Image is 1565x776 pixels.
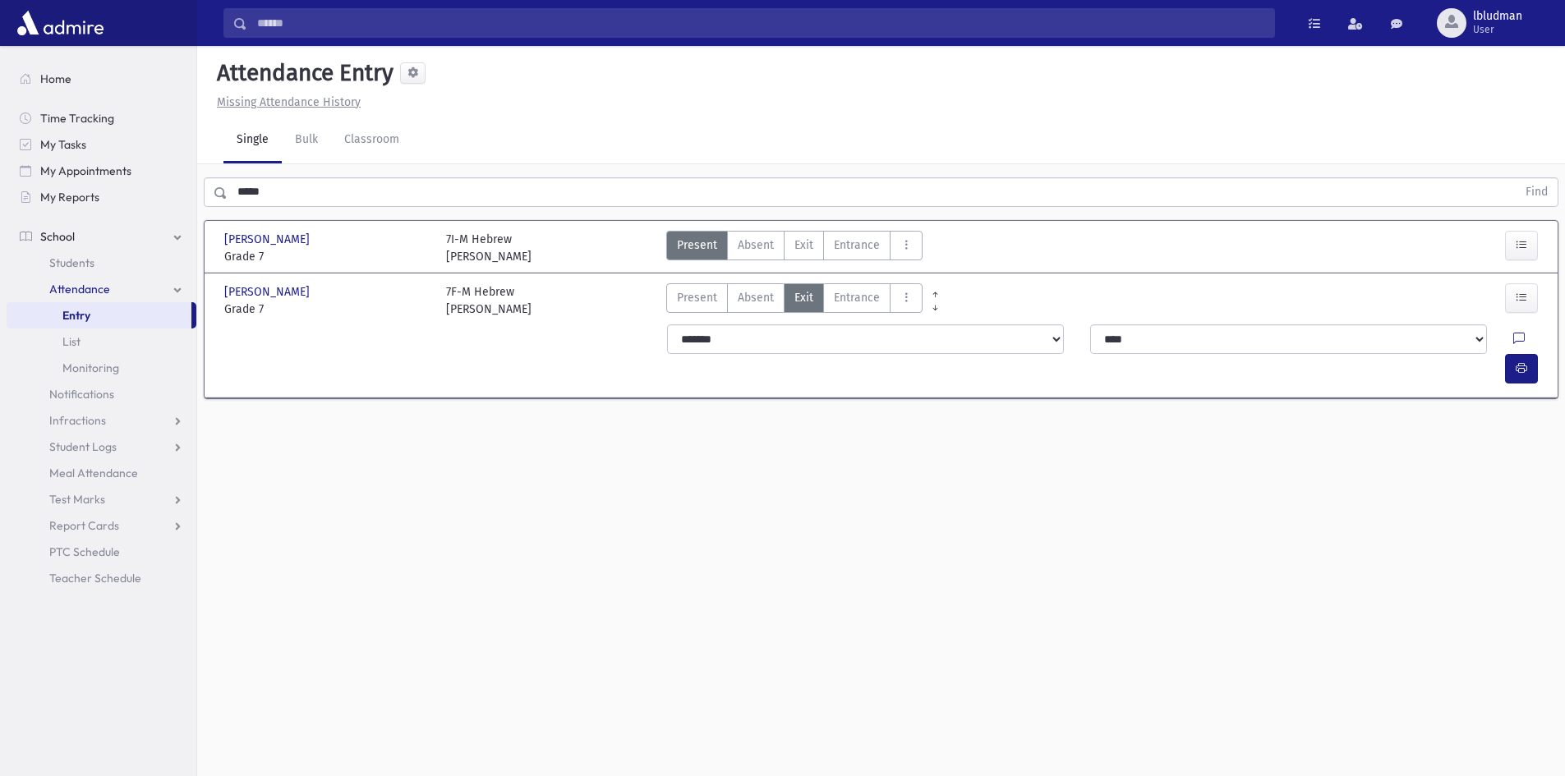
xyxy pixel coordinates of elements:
[834,289,880,306] span: Entrance
[40,229,75,244] span: School
[7,105,196,131] a: Time Tracking
[217,95,361,109] u: Missing Attendance History
[7,434,196,460] a: Student Logs
[224,231,313,248] span: [PERSON_NAME]
[223,117,282,163] a: Single
[7,355,196,381] a: Monitoring
[49,544,120,559] span: PTC Schedule
[7,66,196,92] a: Home
[7,158,196,184] a: My Appointments
[40,190,99,204] span: My Reports
[7,250,196,276] a: Students
[49,255,94,270] span: Students
[7,381,196,407] a: Notifications
[247,8,1274,38] input: Search
[7,407,196,434] a: Infractions
[40,163,131,178] span: My Appointments
[49,439,117,454] span: Student Logs
[49,387,114,402] span: Notifications
[40,137,86,152] span: My Tasks
[49,518,119,533] span: Report Cards
[62,334,81,349] span: List
[794,236,813,254] span: Exit
[7,131,196,158] a: My Tasks
[49,282,110,296] span: Attendance
[1473,23,1522,36] span: User
[331,117,412,163] a: Classroom
[7,539,196,565] a: PTC Schedule
[49,466,138,480] span: Meal Attendance
[1516,178,1558,206] button: Find
[738,236,774,254] span: Absent
[7,328,196,355] a: List
[49,413,106,428] span: Infractions
[794,289,813,306] span: Exit
[40,111,114,126] span: Time Tracking
[224,248,430,265] span: Grade 7
[282,117,331,163] a: Bulk
[7,512,196,539] a: Report Cards
[49,571,141,585] span: Teacher Schedule
[834,236,880,254] span: Entrance
[13,7,108,39] img: AdmirePro
[62,360,119,375] span: Monitoring
[738,289,774,306] span: Absent
[666,231,923,265] div: AttTypes
[7,486,196,512] a: Test Marks
[7,460,196,486] a: Meal Attendance
[7,276,196,302] a: Attendance
[210,59,394,87] h5: Attendance Entry
[7,223,196,250] a: School
[1473,10,1522,23] span: lbludman
[210,95,361,109] a: Missing Attendance History
[62,308,90,323] span: Entry
[224,301,430,318] span: Grade 7
[7,565,196,591] a: Teacher Schedule
[49,492,105,507] span: Test Marks
[446,231,532,265] div: 7I-M Hebrew [PERSON_NAME]
[7,302,191,328] a: Entry
[677,236,717,254] span: Present
[40,71,71,86] span: Home
[446,283,532,318] div: 7F-M Hebrew [PERSON_NAME]
[666,283,923,318] div: AttTypes
[677,289,717,306] span: Present
[224,283,313,301] span: [PERSON_NAME]
[7,184,196,210] a: My Reports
